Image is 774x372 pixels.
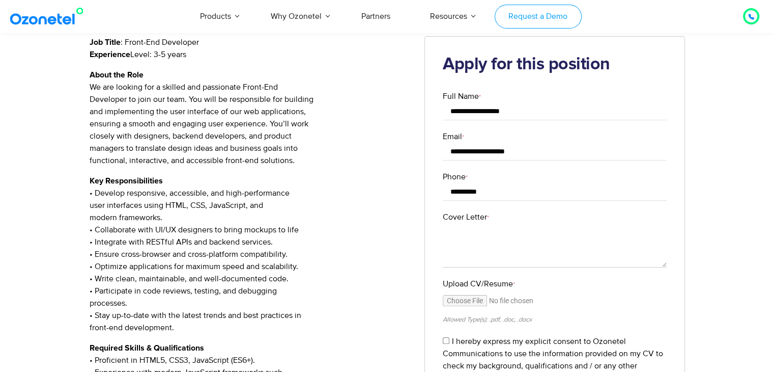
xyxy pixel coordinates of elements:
[90,71,144,79] strong: About the Role
[90,177,163,185] strong: Key Responsibilities
[443,278,667,290] label: Upload CV/Resume
[443,130,667,143] label: Email
[90,344,204,352] strong: Required Skills & Qualifications
[90,50,130,59] strong: Experience
[90,69,410,167] p: We are looking for a skilled and passionate Front-End Developer to join our team. You will be res...
[495,5,582,29] a: Request a Demo
[443,211,667,223] label: Cover Letter
[443,315,532,324] small: Allowed Type(s): .pdf, .doc, .docx
[90,38,121,46] strong: Job Title
[90,175,410,334] p: • Develop responsive, accessible, and high-performance user interfaces using HTML, CSS, JavaScrip...
[90,36,410,61] p: : Front-End Developer Level: 3-5 years
[443,90,667,102] label: Full Name
[443,171,667,183] label: Phone
[443,55,667,75] h2: Apply for this position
